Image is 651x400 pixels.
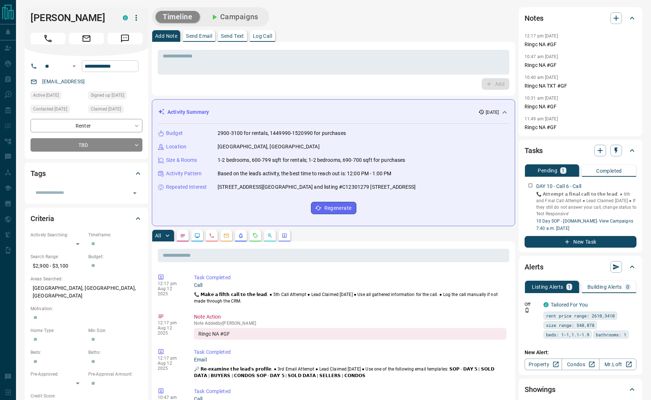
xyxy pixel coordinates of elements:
svg: Listing Alerts [238,233,244,239]
svg: Agent Actions [282,233,287,239]
p: Size & Rooms [166,156,197,164]
p: Call [194,281,506,289]
p: Ringc NA #GF [525,103,636,111]
p: Add Note [155,33,177,39]
p: Note Action [194,313,506,321]
div: Renter [31,119,142,132]
p: Task Completed [194,348,506,356]
button: Open [130,188,140,198]
p: Completed [596,168,622,173]
button: New Task [525,236,636,248]
p: 12:17 pm [158,320,183,325]
h2: Notes [525,12,543,24]
p: Based on the lead's activity, the best time to reach out is: 12:00 PM - 1:00 PM [218,170,391,177]
div: Criteria [31,210,142,227]
p: Budget: [88,253,142,260]
p: Beds: [31,349,85,356]
div: Showings [525,381,636,398]
div: Tags [31,165,142,182]
p: Building Alerts [587,284,622,289]
span: Signed up [DATE] [91,92,124,99]
p: 🔎 𝗥𝗲-𝗲𝘅𝗮𝗺𝗶𝗻𝗲 𝘁𝗵𝗲 𝗹𝗲𝗮𝗱'𝘀 𝗽𝗿𝗼𝗳𝗶𝗹𝗲. ● 3rd Email Attempt ‎● Lead Claimed [DATE] ● Use one of the foll... [194,366,506,379]
span: size range: 540,878 [546,321,594,329]
p: Motivation: [31,305,142,312]
p: Pre-Approval Amount: [88,371,142,377]
div: Notes [525,9,636,27]
div: Alerts [525,258,636,276]
p: 10:31 am [DATE] [525,96,558,101]
svg: Emails [223,233,229,239]
button: Timeline [155,11,200,23]
p: 12:17 pm [158,356,183,361]
svg: Push Notification Only [525,308,530,313]
p: All [155,233,161,238]
p: Note Added by [PERSON_NAME] [194,321,506,326]
p: 📞 𝗠𝗮𝗸𝗲 𝗮 𝗳𝗶𝗳𝘁𝗵 𝗰𝗮𝗹𝗹 𝘁𝗼 𝘁𝗵𝗲 𝗹𝗲𝗮𝗱. ● 5th Call Attempt ‎● Lead Claimed [DATE] ● Use all gathered inf... [194,291,506,304]
span: Call [31,33,65,44]
p: [DATE] [486,109,499,116]
p: 12:17 pm [DATE] [525,33,558,39]
p: Email [194,356,506,364]
p: Home Type: [31,327,85,334]
p: Send Text [221,33,244,39]
p: Task Completed [194,274,506,281]
p: Off [525,301,539,308]
span: rent price range: 2610,3410 [546,312,615,319]
p: Pre-Approved: [31,371,85,377]
svg: Requests [252,233,258,239]
p: $2,900 - $3,100 [31,260,85,272]
p: 1 [562,168,565,173]
p: Ringc NA #GF [525,124,636,131]
p: 7:40 a.m. [DATE] [536,225,636,232]
p: 12:17 pm [158,281,183,286]
p: Search Range: [31,253,85,260]
p: New Alert: [525,349,636,356]
p: 10:47 am [DATE] [525,54,558,59]
p: 10:47 am [158,395,183,400]
p: Credit Score: [31,393,142,399]
a: Condos [562,359,599,370]
p: Baths: [88,349,142,356]
p: Ringc NA #GF [525,61,636,69]
button: Regenerate [311,202,356,214]
svg: Lead Browsing Activity [194,233,200,239]
p: 1-2 bedrooms, 600-799 sqft for rentals; 1-2 bedrooms, 690-700 sqft for purchases [218,156,405,164]
svg: Opportunities [267,233,273,239]
span: Active [DATE] [33,92,59,99]
p: Pending [538,168,557,173]
div: Tasks [525,142,636,159]
p: Log Call [253,33,272,39]
p: Send Email [186,33,212,39]
h2: Tasks [525,145,543,156]
p: Areas Searched: [31,276,142,282]
a: 10 Day SOP - [DOMAIN_NAME]- View Campaigns [536,219,633,224]
p: Location [166,143,186,151]
div: Ringc NA #GF [194,328,506,340]
p: [GEOGRAPHIC_DATA], [GEOGRAPHIC_DATA], [GEOGRAPHIC_DATA] [31,282,142,302]
div: Fri Aug 08 2025 [31,105,85,115]
p: 📞 𝗔𝘁𝘁𝗲𝗺𝗽𝘁 𝗮 𝗳𝗶𝗻𝗮𝗹 𝗰𝗮𝗹𝗹 𝘁𝗼 𝘁𝗵𝗲 𝗹𝗲𝗮𝗱. ● 6th and Final Call Attempt ‎● Lead Claimed [DATE] ● If they... [536,191,636,217]
span: beds: 1-1,1.1-1.9 [546,331,589,338]
p: 10:40 am [DATE] [525,75,558,80]
span: bathrooms: 1 [596,331,626,338]
p: Aug 12 2025 [158,361,183,371]
p: DAY 10 - Call 6 - Call [536,183,581,190]
div: Sun Aug 03 2025 [88,105,142,115]
h2: Tags [31,168,45,179]
h1: [PERSON_NAME] [31,12,112,24]
h2: Alerts [525,261,543,273]
svg: Notes [180,233,186,239]
p: Task Completed [194,388,506,395]
p: Ringc NA #GF [525,41,636,48]
a: Tailored For You [551,302,588,308]
button: Open [70,62,78,71]
svg: Calls [209,233,215,239]
span: Contacted [DATE] [33,105,67,113]
p: Min Size: [88,327,142,334]
p: Activity Pattern [166,170,202,177]
a: Mr.Loft [599,359,636,370]
div: Activity Summary[DATE] [158,105,509,119]
span: Message [108,33,142,44]
p: 1 [568,284,571,289]
p: Repeated Interest [166,183,207,191]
